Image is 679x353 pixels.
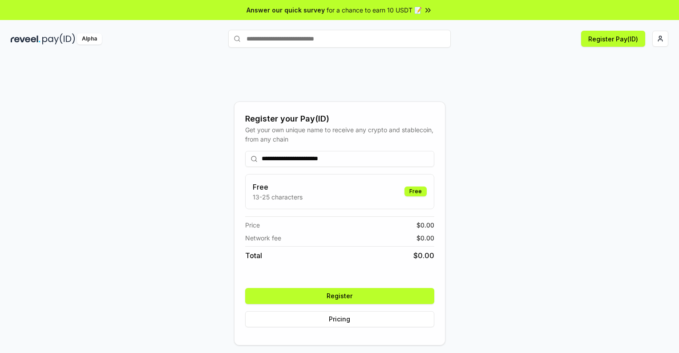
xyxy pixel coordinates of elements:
[11,33,40,45] img: reveel_dark
[245,288,434,304] button: Register
[245,125,434,144] div: Get your own unique name to receive any crypto and stablecoin, from any chain
[581,31,645,47] button: Register Pay(ID)
[416,233,434,243] span: $ 0.00
[245,233,281,243] span: Network fee
[416,220,434,230] span: $ 0.00
[245,220,260,230] span: Price
[245,250,262,261] span: Total
[253,182,303,192] h3: Free
[404,187,427,196] div: Free
[253,192,303,202] p: 13-25 characters
[245,113,434,125] div: Register your Pay(ID)
[42,33,75,45] img: pay_id
[413,250,434,261] span: $ 0.00
[245,311,434,327] button: Pricing
[77,33,102,45] div: Alpha
[327,5,422,15] span: for a chance to earn 10 USDT 📝
[247,5,325,15] span: Answer our quick survey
